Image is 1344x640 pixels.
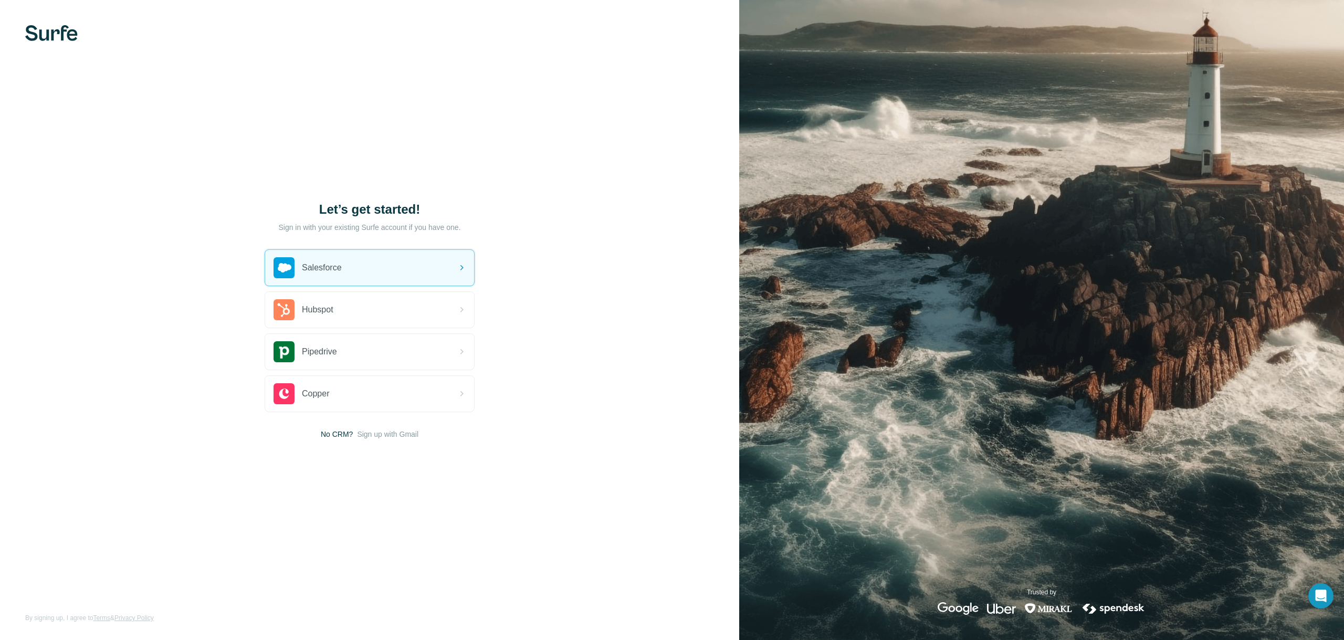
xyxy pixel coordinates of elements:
[1024,602,1073,615] img: mirakl's logo
[265,201,475,218] h1: Let’s get started!
[114,614,154,622] a: Privacy Policy
[1027,587,1056,597] p: Trusted by
[93,614,110,622] a: Terms
[274,383,295,404] img: copper's logo
[274,257,295,278] img: salesforce's logo
[278,222,460,233] p: Sign in with your existing Surfe account if you have one.
[302,387,329,400] span: Copper
[987,602,1016,615] img: uber's logo
[938,602,979,615] img: google's logo
[321,429,353,439] span: No CRM?
[274,341,295,362] img: pipedrive's logo
[1081,602,1146,615] img: spendesk's logo
[302,261,342,274] span: Salesforce
[302,303,333,316] span: Hubspot
[357,429,418,439] button: Sign up with Gmail
[25,25,78,41] img: Surfe's logo
[25,613,154,623] span: By signing up, I agree to &
[1308,583,1333,608] div: Open Intercom Messenger
[274,299,295,320] img: hubspot's logo
[302,345,337,358] span: Pipedrive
